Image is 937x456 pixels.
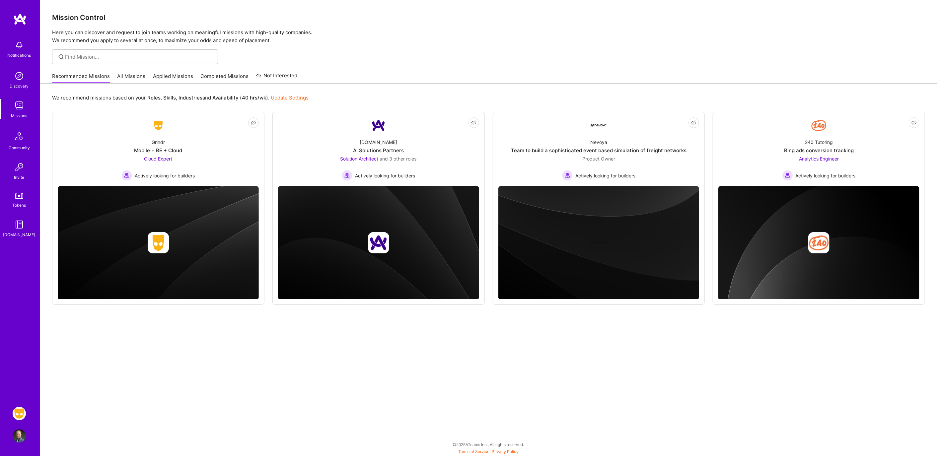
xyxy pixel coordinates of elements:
[805,139,833,146] div: 240 Tutoring
[134,147,182,154] div: Mobile + BE + Cloud
[342,170,352,181] img: Actively looking for builders
[799,156,839,162] span: Analytics Engineer
[355,172,415,179] span: Actively looking for builders
[11,429,28,443] a: User Avatar
[271,95,309,101] a: Update Settings
[52,94,309,101] p: We recommend missions based on your , , and .
[368,232,389,253] img: Company logo
[153,73,193,84] a: Applied Missions
[121,170,132,181] img: Actively looking for builders
[782,170,793,181] img: Actively looking for builders
[796,172,856,179] span: Actively looking for builders
[380,156,417,162] span: and 3 other roles
[117,73,146,84] a: All Missions
[590,139,607,146] div: Nevoya
[471,120,476,125] i: icon EyeClosed
[13,429,26,443] img: User Avatar
[9,144,30,151] div: Community
[13,69,26,83] img: discovery
[3,231,36,238] div: [DOMAIN_NAME]
[11,407,28,420] a: Grindr: Data + FE + CyberSecurity + QA
[150,119,166,131] img: Company Logo
[808,232,829,253] img: Company logo
[784,147,854,154] div: Bing ads conversion tracking
[498,186,699,299] img: cover
[256,72,298,84] a: Not Interested
[147,95,161,101] b: Roles
[11,128,27,144] img: Community
[588,232,609,253] img: Company logo
[135,172,195,179] span: Actively looking for builders
[278,186,479,299] img: cover
[492,449,519,454] a: Privacy Policy
[498,117,699,181] a: Company LogoNevoyaTeam to build a sophisticated event based simulation of freight networksProduct...
[371,117,387,133] img: Company Logo
[201,73,249,84] a: Completed Missions
[52,29,925,44] p: Here you can discover and request to join teams working on meaningful missions with high-quality ...
[13,38,26,52] img: bell
[718,117,919,181] a: Company Logo240 TutoringBing ads conversion trackingAnalytics Engineer Actively looking for build...
[13,13,27,25] img: logo
[13,161,26,174] img: Invite
[458,449,489,454] a: Terms of Service
[340,156,379,162] span: Solution Architect
[562,170,573,181] img: Actively looking for builders
[13,218,26,231] img: guide book
[58,186,259,299] img: cover
[911,120,917,125] i: icon EyeClosed
[353,147,404,154] div: AI Solutions Partners
[8,52,31,59] div: Notifications
[251,120,256,125] i: icon EyeClosed
[212,95,268,101] b: Availability (40 hrs/wk)
[57,53,65,61] i: icon SearchGrey
[582,156,615,162] span: Product Owner
[65,53,213,60] input: Find Mission...
[811,117,827,133] img: Company Logo
[14,174,25,181] div: Invite
[52,13,925,22] h3: Mission Control
[148,232,169,253] img: Company logo
[511,147,686,154] div: Team to build a sophisticated event based simulation of freight networks
[13,202,26,209] div: Tokens
[40,436,937,453] div: © 2025 ATeams Inc., All rights reserved.
[718,186,919,300] img: cover
[360,139,397,146] div: [DOMAIN_NAME]
[152,139,165,146] div: Grindr
[15,193,23,199] img: tokens
[575,172,635,179] span: Actively looking for builders
[144,156,172,162] span: Cloud Expert
[179,95,202,101] b: Industries
[13,407,26,420] img: Grindr: Data + FE + CyberSecurity + QA
[10,83,29,90] div: Discovery
[13,99,26,112] img: teamwork
[691,120,696,125] i: icon EyeClosed
[163,95,176,101] b: Skills
[58,117,259,181] a: Company LogoGrindrMobile + BE + CloudCloud Expert Actively looking for buildersActively looking f...
[591,124,607,127] img: Company Logo
[11,112,28,119] div: Missions
[278,117,479,181] a: Company Logo[DOMAIN_NAME]AI Solutions PartnersSolution Architect and 3 other rolesActively lookin...
[458,449,519,454] span: |
[52,73,110,84] a: Recommended Missions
